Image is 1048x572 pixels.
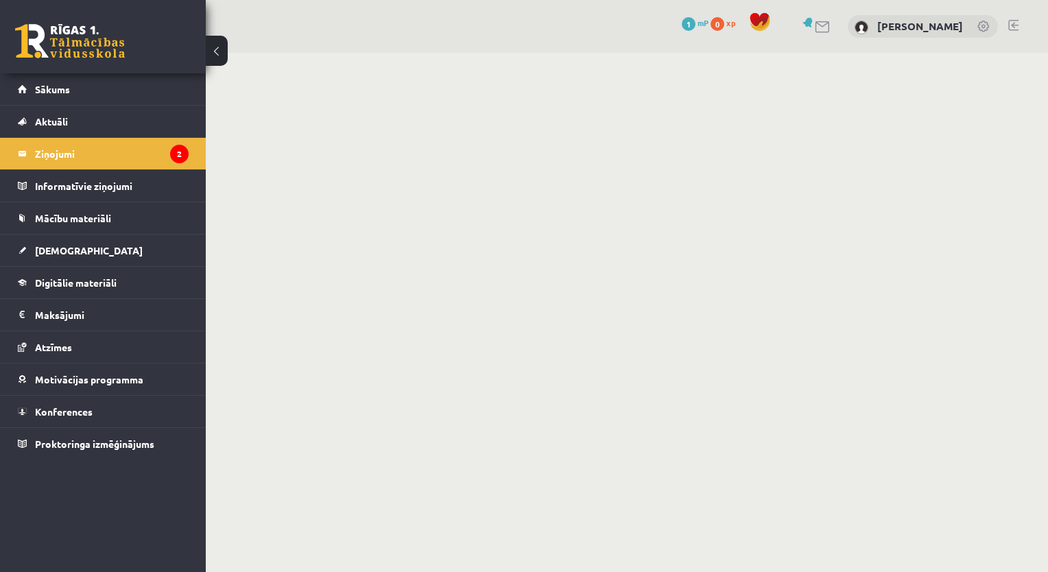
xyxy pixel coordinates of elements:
a: Ziņojumi2 [18,138,189,169]
a: [PERSON_NAME] [877,19,963,33]
legend: Ziņojumi [35,138,189,169]
span: Konferences [35,405,93,418]
a: Informatīvie ziņojumi [18,170,189,202]
span: Mācību materiāli [35,212,111,224]
legend: Informatīvie ziņojumi [35,170,189,202]
a: Rīgas 1. Tālmācības vidusskola [15,24,125,58]
span: xp [726,17,735,28]
i: 2 [170,145,189,163]
span: 1 [682,17,695,31]
span: Sākums [35,83,70,95]
span: Motivācijas programma [35,373,143,385]
span: mP [698,17,708,28]
span: 0 [711,17,724,31]
span: [DEMOGRAPHIC_DATA] [35,244,143,257]
a: Atzīmes [18,331,189,363]
span: Proktoringa izmēģinājums [35,438,154,450]
a: 1 mP [682,17,708,28]
a: Aktuāli [18,106,189,137]
a: Motivācijas programma [18,364,189,395]
img: Ritvars Kleins [855,21,868,34]
a: Proktoringa izmēģinājums [18,428,189,460]
a: Maksājumi [18,299,189,331]
a: Konferences [18,396,189,427]
legend: Maksājumi [35,299,189,331]
a: 0 xp [711,17,742,28]
a: Digitālie materiāli [18,267,189,298]
a: Sākums [18,73,189,105]
a: [DEMOGRAPHIC_DATA] [18,235,189,266]
span: Atzīmes [35,341,72,353]
span: Aktuāli [35,115,68,128]
a: Mācību materiāli [18,202,189,234]
span: Digitālie materiāli [35,276,117,289]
